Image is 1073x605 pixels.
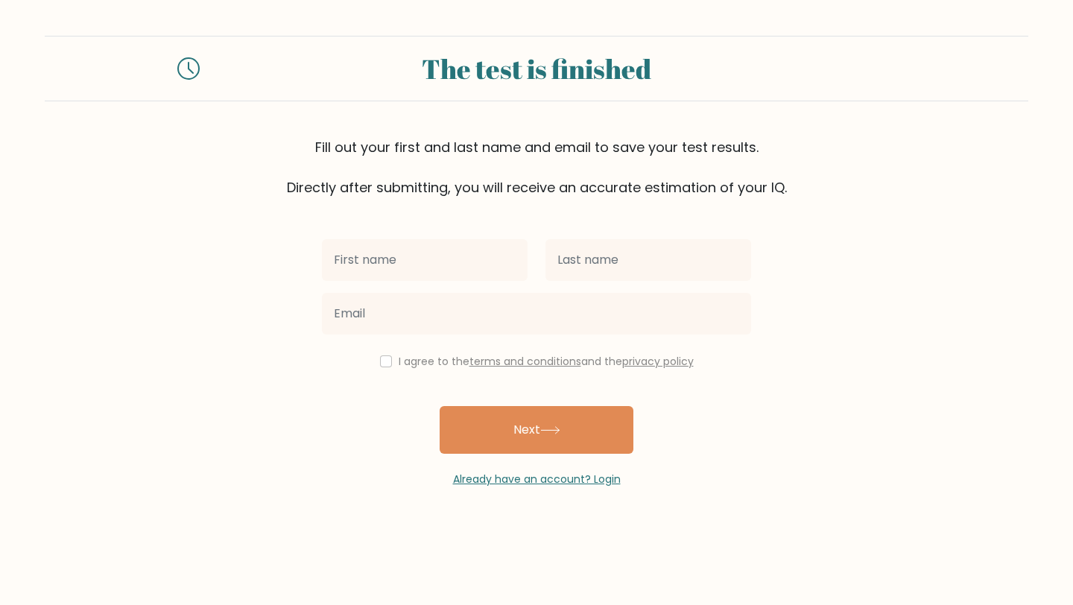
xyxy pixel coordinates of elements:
[322,239,528,281] input: First name
[322,293,751,335] input: Email
[399,354,694,369] label: I agree to the and the
[545,239,751,281] input: Last name
[453,472,621,487] a: Already have an account? Login
[45,137,1028,197] div: Fill out your first and last name and email to save your test results. Directly after submitting,...
[440,406,633,454] button: Next
[622,354,694,369] a: privacy policy
[469,354,581,369] a: terms and conditions
[218,48,855,89] div: The test is finished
